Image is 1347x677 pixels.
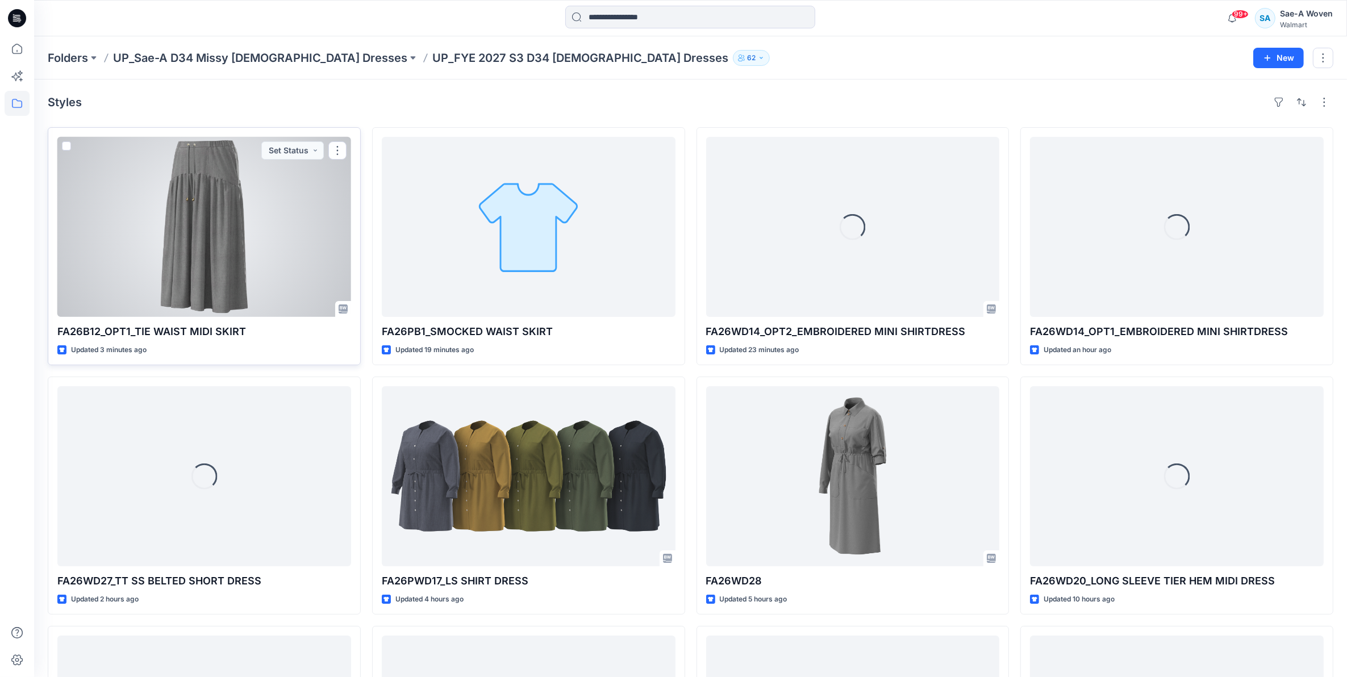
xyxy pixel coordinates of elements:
[48,50,88,66] a: Folders
[71,594,139,605] p: Updated 2 hours ago
[382,137,675,317] a: FA26PB1_SMOCKED WAIST SKIRT
[706,386,1000,566] a: FA26WD28
[57,324,351,340] p: FA26B12_OPT1_TIE WAIST MIDI SKIRT
[382,386,675,566] a: FA26PWD17_LS SHIRT DRESS
[395,594,464,605] p: Updated 4 hours ago
[1030,573,1324,589] p: FA26WD20_LONG SLEEVE TIER HEM MIDI DRESS
[48,95,82,109] h4: Styles
[720,594,787,605] p: Updated 5 hours ago
[432,50,728,66] p: UP_FYE 2027 S3 D34 [DEMOGRAPHIC_DATA] Dresses
[1030,324,1324,340] p: FA26WD14_OPT1_EMBROIDERED MINI SHIRTDRESS
[1255,8,1275,28] div: SA
[706,324,1000,340] p: FA26WD14_OPT2_EMBROIDERED MINI SHIRTDRESS
[71,344,147,356] p: Updated 3 minutes ago
[733,50,770,66] button: 62
[57,137,351,317] a: FA26B12_OPT1_TIE WAIST MIDI SKIRT
[1044,594,1115,605] p: Updated 10 hours ago
[706,573,1000,589] p: FA26WD28
[382,573,675,589] p: FA26PWD17_LS SHIRT DRESS
[720,344,799,356] p: Updated 23 minutes ago
[1232,10,1249,19] span: 99+
[1280,7,1333,20] div: Sae-A Woven
[382,324,675,340] p: FA26PB1_SMOCKED WAIST SKIRT
[747,52,756,64] p: 62
[57,573,351,589] p: FA26WD27_TT SS BELTED SHORT DRESS
[113,50,407,66] a: UP_Sae-A D34 Missy [DEMOGRAPHIC_DATA] Dresses
[395,344,474,356] p: Updated 19 minutes ago
[1280,20,1333,29] div: Walmart
[1044,344,1111,356] p: Updated an hour ago
[1253,48,1304,68] button: New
